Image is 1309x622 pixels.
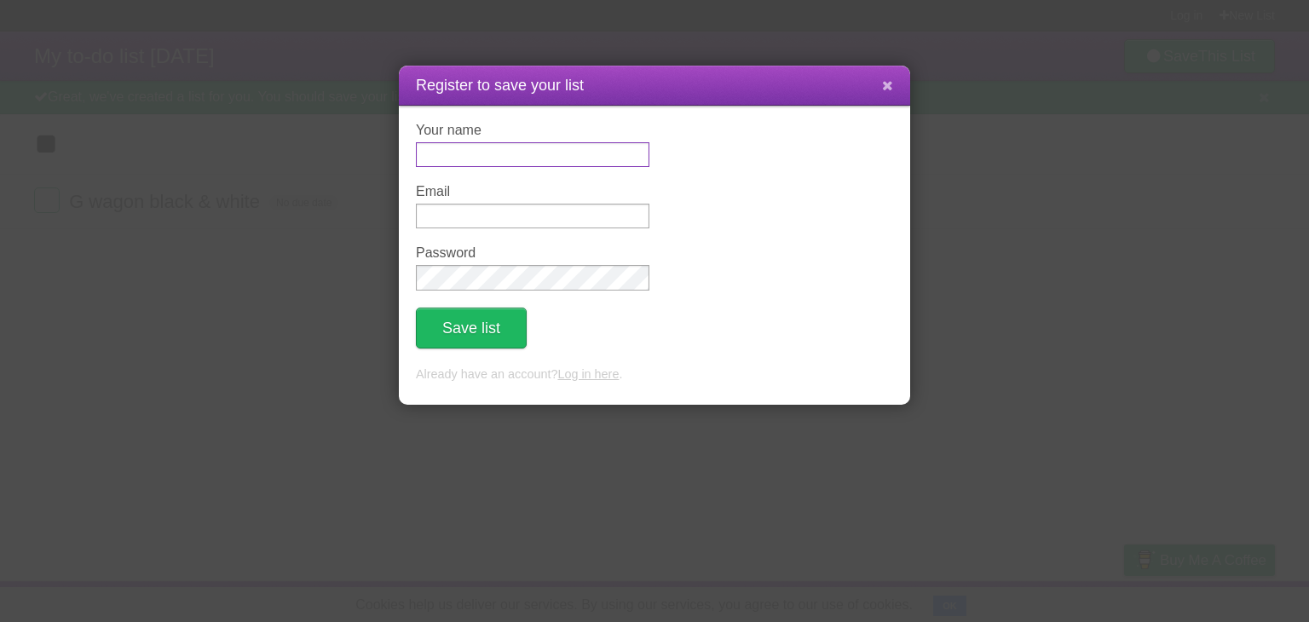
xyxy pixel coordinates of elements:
button: Save list [416,308,527,348]
p: Already have an account? . [416,366,893,384]
label: Password [416,245,649,261]
h1: Register to save your list [416,74,893,97]
a: Log in here [557,367,619,381]
label: Your name [416,123,649,138]
label: Email [416,184,649,199]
